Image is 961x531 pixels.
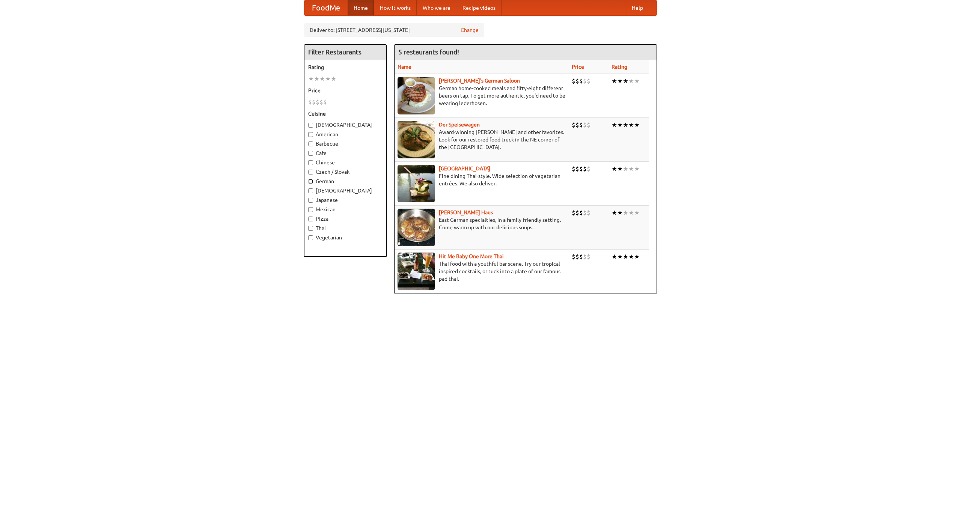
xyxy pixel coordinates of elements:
a: FoodMe [304,0,348,15]
li: ★ [617,77,623,85]
li: ★ [634,165,640,173]
li: ★ [617,165,623,173]
li: $ [587,165,590,173]
li: $ [583,165,587,173]
li: ★ [612,253,617,261]
li: ★ [325,75,331,83]
img: kohlhaus.jpg [398,209,435,246]
li: ★ [628,121,634,129]
ng-pluralize: 5 restaurants found! [398,48,459,56]
li: $ [579,253,583,261]
li: $ [572,165,575,173]
li: $ [575,209,579,217]
a: Hit Me Baby One More Thai [439,253,504,259]
li: ★ [308,75,314,83]
p: German home-cooked meals and fifty-eight different beers on tap. To get more authentic, you'd nee... [398,84,566,107]
input: Thai [308,226,313,231]
p: East German specialties, in a family-friendly setting. Come warm up with our delicious soups. [398,216,566,231]
li: $ [575,77,579,85]
li: ★ [612,165,617,173]
li: $ [583,121,587,129]
a: [PERSON_NAME]'s German Saloon [439,78,520,84]
li: ★ [331,75,336,83]
h4: Filter Restaurants [304,45,386,60]
a: [GEOGRAPHIC_DATA] [439,165,490,171]
p: Thai food with a youthful bar scene. Try our tropical inspired cocktails, or tuck into a plate of... [398,260,566,283]
li: ★ [623,209,628,217]
li: $ [572,209,575,217]
label: Cafe [308,149,383,157]
label: Vegetarian [308,234,383,241]
h5: Rating [308,63,383,71]
li: ★ [628,253,634,261]
input: American [308,132,313,137]
a: Help [626,0,649,15]
label: Chinese [308,159,383,166]
label: Mexican [308,206,383,213]
li: ★ [634,253,640,261]
li: ★ [623,165,628,173]
li: $ [319,98,323,106]
input: Vegetarian [308,235,313,240]
li: ★ [634,121,640,129]
li: $ [575,165,579,173]
li: $ [579,121,583,129]
li: ★ [628,209,634,217]
input: [DEMOGRAPHIC_DATA] [308,188,313,193]
label: Pizza [308,215,383,223]
li: $ [316,98,319,106]
li: $ [579,165,583,173]
input: [DEMOGRAPHIC_DATA] [308,123,313,128]
li: ★ [628,77,634,85]
label: [DEMOGRAPHIC_DATA] [308,121,383,129]
a: How it works [374,0,417,15]
li: $ [583,209,587,217]
li: ★ [319,75,325,83]
li: $ [308,98,312,106]
li: $ [572,77,575,85]
li: ★ [617,253,623,261]
div: Deliver to: [STREET_ADDRESS][US_STATE] [304,23,484,37]
li: $ [579,209,583,217]
li: $ [575,121,579,129]
li: $ [587,253,590,261]
a: Der Speisewagen [439,122,480,128]
li: $ [323,98,327,106]
label: Barbecue [308,140,383,147]
a: Rating [612,64,627,70]
input: Czech / Slovak [308,170,313,174]
label: [DEMOGRAPHIC_DATA] [308,187,383,194]
img: satay.jpg [398,165,435,202]
label: German [308,178,383,185]
li: ★ [314,75,319,83]
li: ★ [623,77,628,85]
li: ★ [623,253,628,261]
p: Award-winning [PERSON_NAME] and other favorites. Look for our restored food truck in the NE corne... [398,128,566,151]
li: $ [587,209,590,217]
input: Chinese [308,160,313,165]
li: ★ [634,209,640,217]
li: ★ [612,77,617,85]
a: Who we are [417,0,456,15]
label: Japanese [308,196,383,204]
input: Mexican [308,207,313,212]
li: ★ [612,209,617,217]
label: American [308,131,383,138]
a: Price [572,64,584,70]
li: $ [583,77,587,85]
input: Japanese [308,198,313,203]
li: $ [575,253,579,261]
a: Change [461,26,479,34]
h5: Price [308,87,383,94]
input: Pizza [308,217,313,221]
input: German [308,179,313,184]
li: ★ [634,77,640,85]
p: Fine dining Thai-style. Wide selection of vegetarian entrées. We also deliver. [398,172,566,187]
li: $ [572,253,575,261]
img: babythai.jpg [398,253,435,290]
b: [PERSON_NAME] Haus [439,209,493,215]
li: $ [583,253,587,261]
